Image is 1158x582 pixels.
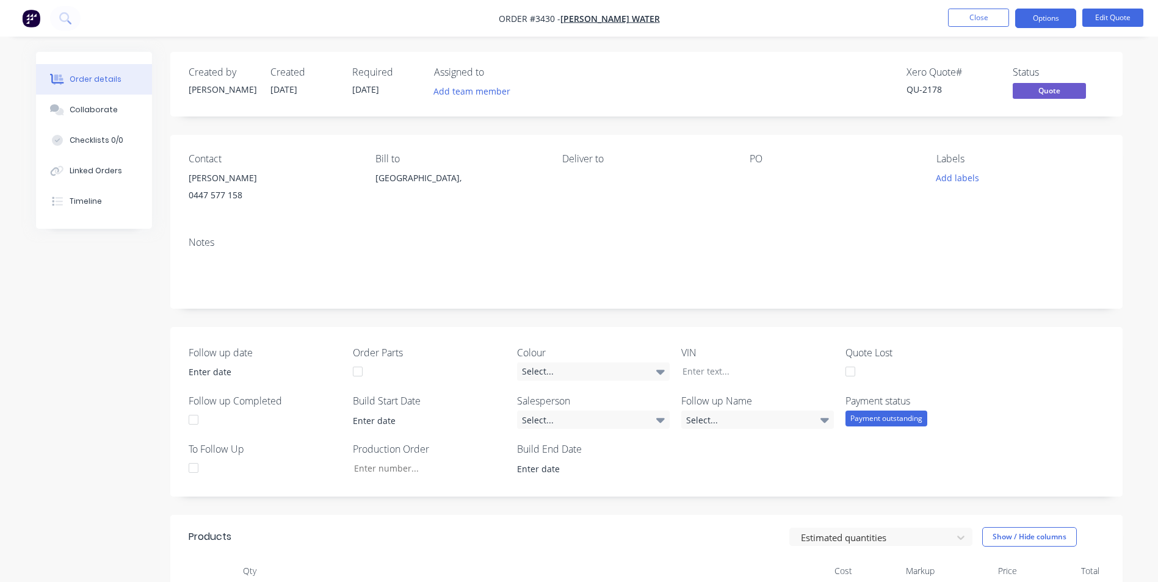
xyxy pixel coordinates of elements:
[180,363,332,381] input: Enter date
[1082,9,1143,27] button: Edit Quote
[36,156,152,186] button: Linked Orders
[1013,66,1104,78] div: Status
[517,362,670,381] div: Select...
[681,345,834,360] label: VIN
[189,530,231,544] div: Products
[375,170,543,187] div: [GEOGRAPHIC_DATA],
[560,13,660,24] a: [PERSON_NAME] Water
[982,527,1077,547] button: Show / Hide columns
[344,459,505,477] input: Enter number...
[189,345,341,360] label: Follow up date
[22,9,40,27] img: Factory
[1015,9,1076,28] button: Options
[189,83,256,96] div: [PERSON_NAME]
[434,66,556,78] div: Assigned to
[750,153,917,165] div: PO
[681,411,834,429] div: Select...
[36,125,152,156] button: Checklists 0/0
[344,411,496,429] input: Enter date
[517,345,670,360] label: Colour
[508,459,660,478] input: Enter date
[906,66,998,78] div: Xero Quote #
[189,170,356,187] div: [PERSON_NAME]
[353,442,505,456] label: Production Order
[189,170,356,209] div: [PERSON_NAME]0447 577 158
[375,170,543,209] div: [GEOGRAPHIC_DATA],
[1013,83,1086,98] span: Quote
[353,393,505,408] label: Build Start Date
[189,153,356,165] div: Contact
[352,84,379,95] span: [DATE]
[375,153,543,165] div: Bill to
[189,237,1104,248] div: Notes
[36,186,152,217] button: Timeline
[681,393,834,408] label: Follow up Name
[562,153,729,165] div: Deliver to
[930,170,986,186] button: Add labels
[936,153,1104,165] div: Labels
[517,393,670,408] label: Salesperson
[189,187,356,204] div: 0447 577 158
[270,66,338,78] div: Created
[353,345,505,360] label: Order Parts
[845,393,998,408] label: Payment status
[270,84,297,95] span: [DATE]
[70,74,121,85] div: Order details
[352,66,419,78] div: Required
[36,95,152,125] button: Collaborate
[906,83,998,96] div: QU-2178
[189,66,256,78] div: Created by
[845,411,927,426] div: Payment outstanding
[845,345,998,360] label: Quote Lost
[36,64,152,95] button: Order details
[427,83,516,99] button: Add team member
[499,13,560,24] span: Order #3430 -
[517,442,670,456] label: Build End Date
[70,104,118,115] div: Collaborate
[434,83,517,99] button: Add team member
[189,393,341,408] label: Follow up Completed
[517,411,670,429] div: Select...
[70,165,122,176] div: Linked Orders
[948,9,1009,27] button: Close
[70,135,123,146] div: Checklists 0/0
[189,442,341,456] label: To Follow Up
[70,196,102,207] div: Timeline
